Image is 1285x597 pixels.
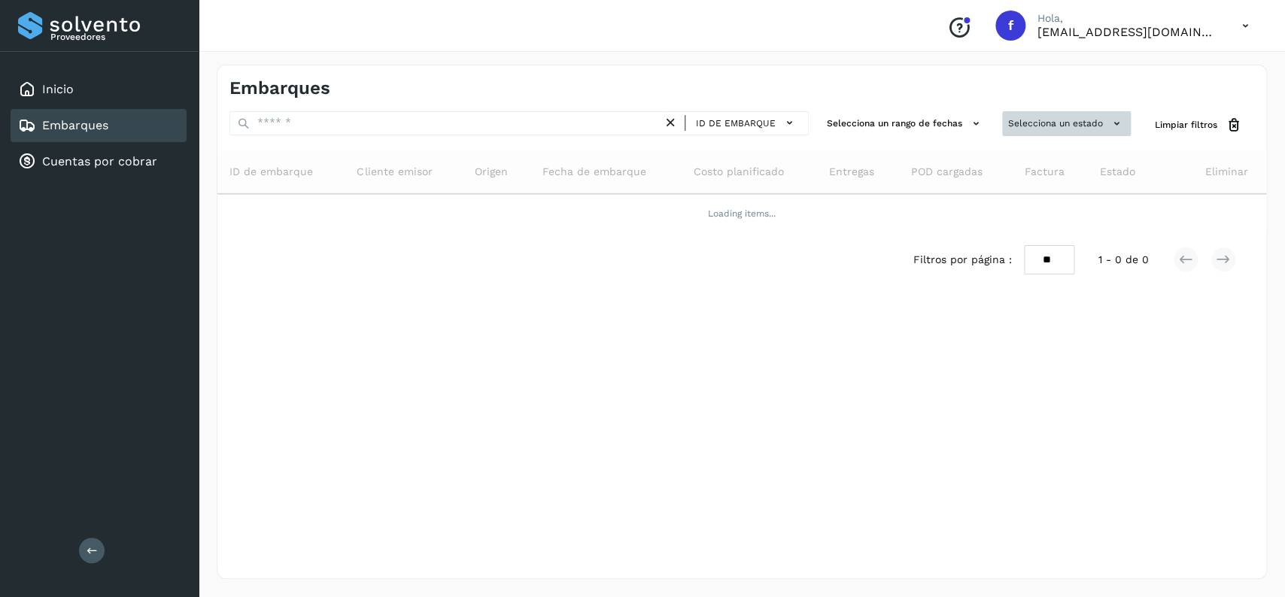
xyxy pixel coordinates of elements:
span: Entregas [829,164,874,180]
span: POD cargadas [911,164,983,180]
div: Inicio [11,73,187,106]
a: Inicio [42,82,74,96]
div: Embarques [11,109,187,142]
button: Selecciona un rango de fechas [821,111,990,136]
a: Embarques [42,118,108,132]
button: Limpiar filtros [1143,111,1254,139]
span: Fecha de embarque [542,164,646,180]
span: Filtros por página : [913,252,1012,268]
span: Costo planificado [694,164,784,180]
div: Cuentas por cobrar [11,145,187,178]
span: ID de embarque [696,117,776,130]
span: Factura [1024,164,1064,180]
p: Proveedores [50,32,181,42]
a: Cuentas por cobrar [42,154,157,168]
span: Eliminar [1205,164,1248,180]
span: 1 - 0 de 0 [1098,252,1149,268]
button: Selecciona un estado [1002,111,1131,136]
span: ID de embarque [229,164,313,180]
span: Estado [1100,164,1135,180]
p: Hola, [1037,12,1218,25]
h4: Embarques [229,77,330,99]
button: ID de embarque [691,112,802,134]
p: facturacion@expresssanjavier.com [1037,25,1218,39]
span: Cliente emisor [357,164,432,180]
td: Loading items... [217,194,1266,233]
span: Limpiar filtros [1155,118,1217,132]
span: Origen [475,164,508,180]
